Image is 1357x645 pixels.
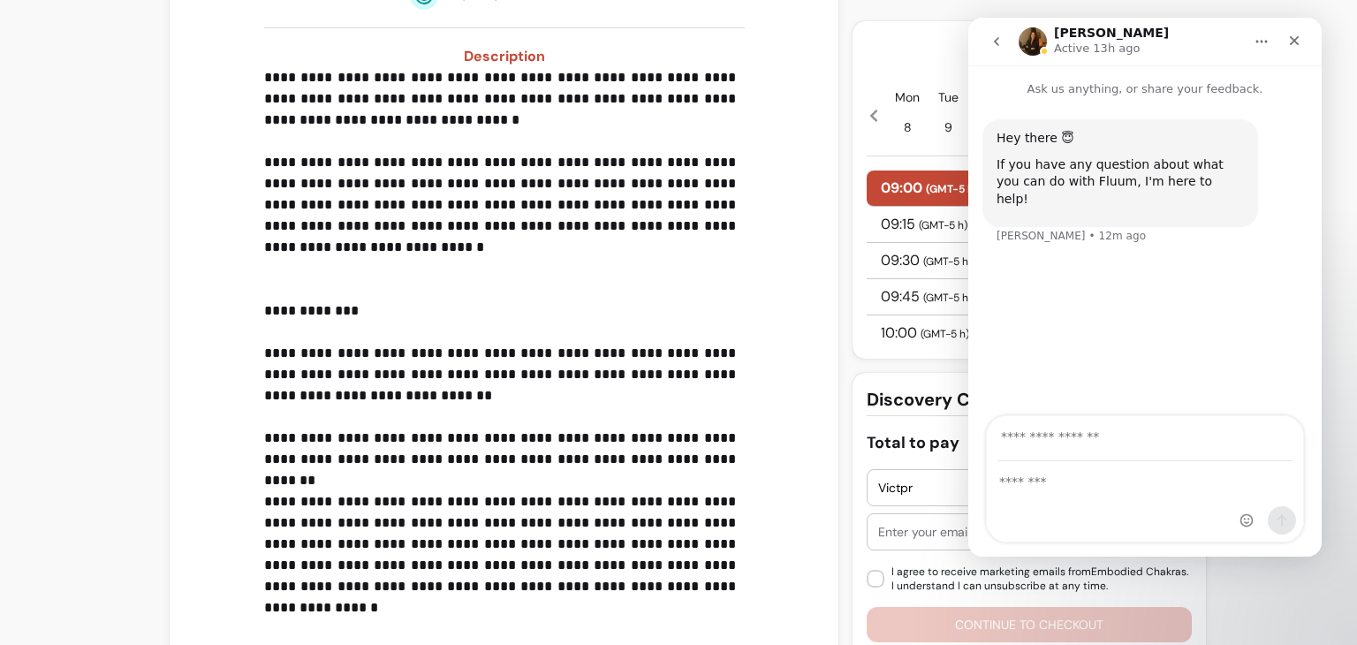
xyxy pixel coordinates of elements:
[968,18,1322,557] iframe: Intercom live chat
[867,387,989,412] span: Discovery Call
[881,250,972,271] p: 09:30
[921,327,969,341] span: ( GMT-5 h )
[881,214,967,235] p: 09:15
[264,46,745,67] h3: Description
[919,218,967,232] span: ( GMT-5 h )
[938,88,959,106] p: Tue
[934,113,962,141] span: 9
[923,254,972,269] span: ( GMT-5 h )
[895,88,920,106] p: Mon
[893,113,921,141] span: 8
[926,182,978,196] span: ( GMT-5 h )
[867,430,959,455] div: Total to pay
[923,291,972,305] span: ( GMT-5 h )
[878,523,1180,541] input: Enter your email address
[867,35,1192,60] span: September
[881,286,972,307] p: 09:45
[881,178,978,199] p: 09:00
[881,322,969,344] p: 10:00
[878,479,1180,497] input: Enter your first name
